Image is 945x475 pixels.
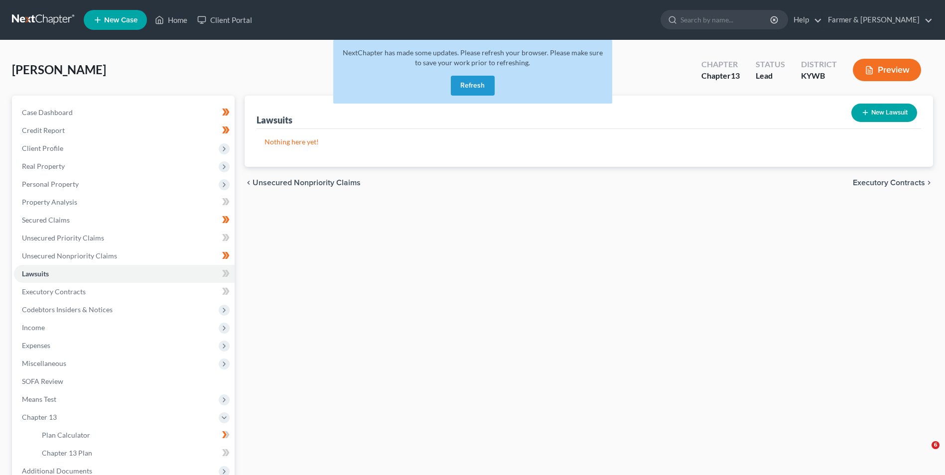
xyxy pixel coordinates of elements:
[22,216,70,224] span: Secured Claims
[701,70,740,82] div: Chapter
[14,229,235,247] a: Unsecured Priority Claims
[789,11,822,29] a: Help
[853,179,925,187] span: Executory Contracts
[451,76,495,96] button: Refresh
[14,211,235,229] a: Secured Claims
[14,283,235,301] a: Executory Contracts
[14,372,235,390] a: SOFA Review
[42,431,90,439] span: Plan Calculator
[22,377,63,385] span: SOFA Review
[801,59,837,70] div: District
[756,59,785,70] div: Status
[22,395,56,403] span: Means Test
[14,193,235,211] a: Property Analysis
[851,104,917,122] button: New Lawsuit
[22,144,63,152] span: Client Profile
[701,59,740,70] div: Chapter
[34,444,235,462] a: Chapter 13 Plan
[12,62,106,77] span: [PERSON_NAME]
[245,179,253,187] i: chevron_left
[680,10,772,29] input: Search by name...
[22,198,77,206] span: Property Analysis
[22,251,117,260] span: Unsecured Nonpriority Claims
[14,265,235,283] a: Lawsuits
[22,359,66,367] span: Miscellaneous
[22,126,65,134] span: Credit Report
[34,426,235,444] a: Plan Calculator
[265,137,913,147] p: Nothing here yet!
[22,234,104,242] span: Unsecured Priority Claims
[14,104,235,121] a: Case Dashboard
[14,247,235,265] a: Unsecured Nonpriority Claims
[14,121,235,139] a: Credit Report
[42,449,92,457] span: Chapter 13 Plan
[932,441,940,449] span: 6
[22,287,86,296] span: Executory Contracts
[343,48,603,67] span: NextChapter has made some updates. Please refresh your browser. Please make sure to save your wor...
[756,70,785,82] div: Lead
[150,11,192,29] a: Home
[245,179,361,187] button: chevron_left Unsecured Nonpriority Claims
[911,441,935,465] iframe: Intercom live chat
[192,11,257,29] a: Client Portal
[22,162,65,170] span: Real Property
[22,269,49,278] span: Lawsuits
[823,11,933,29] a: Farmer & [PERSON_NAME]
[22,323,45,332] span: Income
[22,341,50,350] span: Expenses
[853,179,933,187] button: Executory Contracts chevron_right
[853,59,921,81] button: Preview
[104,16,137,24] span: New Case
[257,114,292,126] div: Lawsuits
[22,305,113,314] span: Codebtors Insiders & Notices
[22,108,73,117] span: Case Dashboard
[22,180,79,188] span: Personal Property
[22,413,57,421] span: Chapter 13
[22,467,92,475] span: Additional Documents
[801,70,837,82] div: KYWB
[925,179,933,187] i: chevron_right
[253,179,361,187] span: Unsecured Nonpriority Claims
[731,71,740,80] span: 13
